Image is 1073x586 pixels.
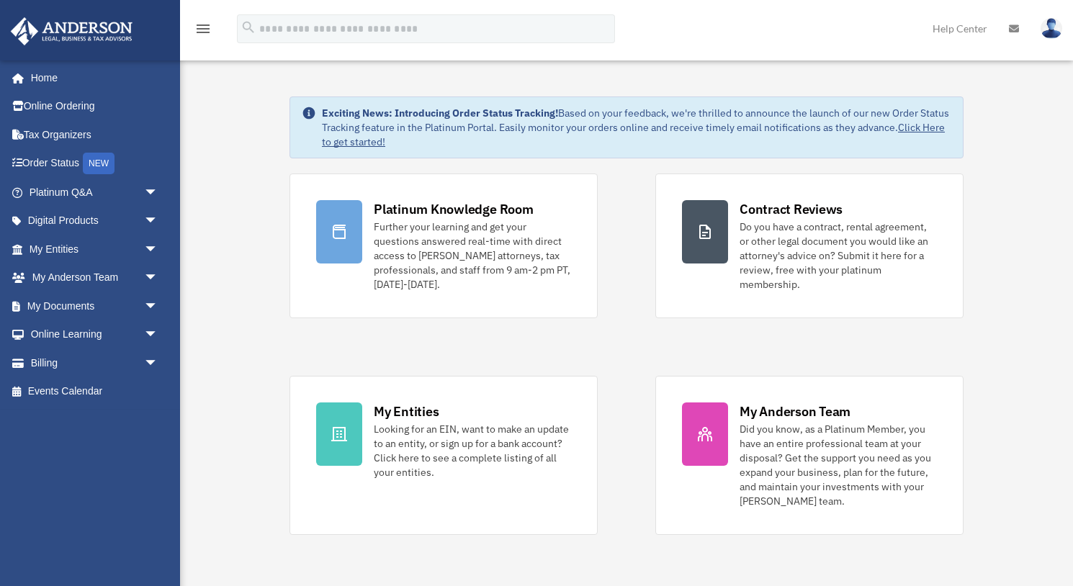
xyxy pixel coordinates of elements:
strong: Exciting News: Introducing Order Status Tracking! [322,107,558,120]
img: Anderson Advisors Platinum Portal [6,17,137,45]
a: Tax Organizers [10,120,180,149]
a: Events Calendar [10,377,180,406]
i: search [241,19,256,35]
a: Home [10,63,173,92]
div: Based on your feedback, we're thrilled to announce the launch of our new Order Status Tracking fe... [322,106,951,149]
div: My Entities [374,402,439,420]
a: Click Here to get started! [322,121,945,148]
a: menu [194,25,212,37]
a: Online Learningarrow_drop_down [10,320,180,349]
a: My Anderson Team Did you know, as a Platinum Member, you have an entire professional team at your... [655,376,964,535]
div: Looking for an EIN, want to make an update to an entity, or sign up for a bank account? Click her... [374,422,571,479]
div: My Anderson Team [740,402,850,420]
a: Contract Reviews Do you have a contract, rental agreement, or other legal document you would like... [655,173,964,318]
span: arrow_drop_down [144,263,173,293]
a: Platinum Knowledge Room Further your learning and get your questions answered real-time with dire... [289,173,598,318]
div: Further your learning and get your questions answered real-time with direct access to [PERSON_NAM... [374,220,571,292]
div: Do you have a contract, rental agreement, or other legal document you would like an attorney's ad... [740,220,937,292]
span: arrow_drop_down [144,320,173,350]
img: User Pic [1041,18,1062,39]
div: NEW [83,153,115,174]
a: My Entitiesarrow_drop_down [10,235,180,263]
span: arrow_drop_down [144,292,173,321]
div: Did you know, as a Platinum Member, you have an entire professional team at your disposal? Get th... [740,422,937,508]
a: My Documentsarrow_drop_down [10,292,180,320]
span: arrow_drop_down [144,235,173,264]
a: Online Ordering [10,92,180,121]
a: Order StatusNEW [10,149,180,179]
a: Digital Productsarrow_drop_down [10,207,180,235]
a: Billingarrow_drop_down [10,348,180,377]
span: arrow_drop_down [144,178,173,207]
i: menu [194,20,212,37]
span: arrow_drop_down [144,348,173,378]
a: My Anderson Teamarrow_drop_down [10,263,180,292]
a: My Entities Looking for an EIN, want to make an update to an entity, or sign up for a bank accoun... [289,376,598,535]
div: Platinum Knowledge Room [374,200,534,218]
a: Platinum Q&Aarrow_drop_down [10,178,180,207]
span: arrow_drop_down [144,207,173,236]
div: Contract Reviews [740,200,843,218]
